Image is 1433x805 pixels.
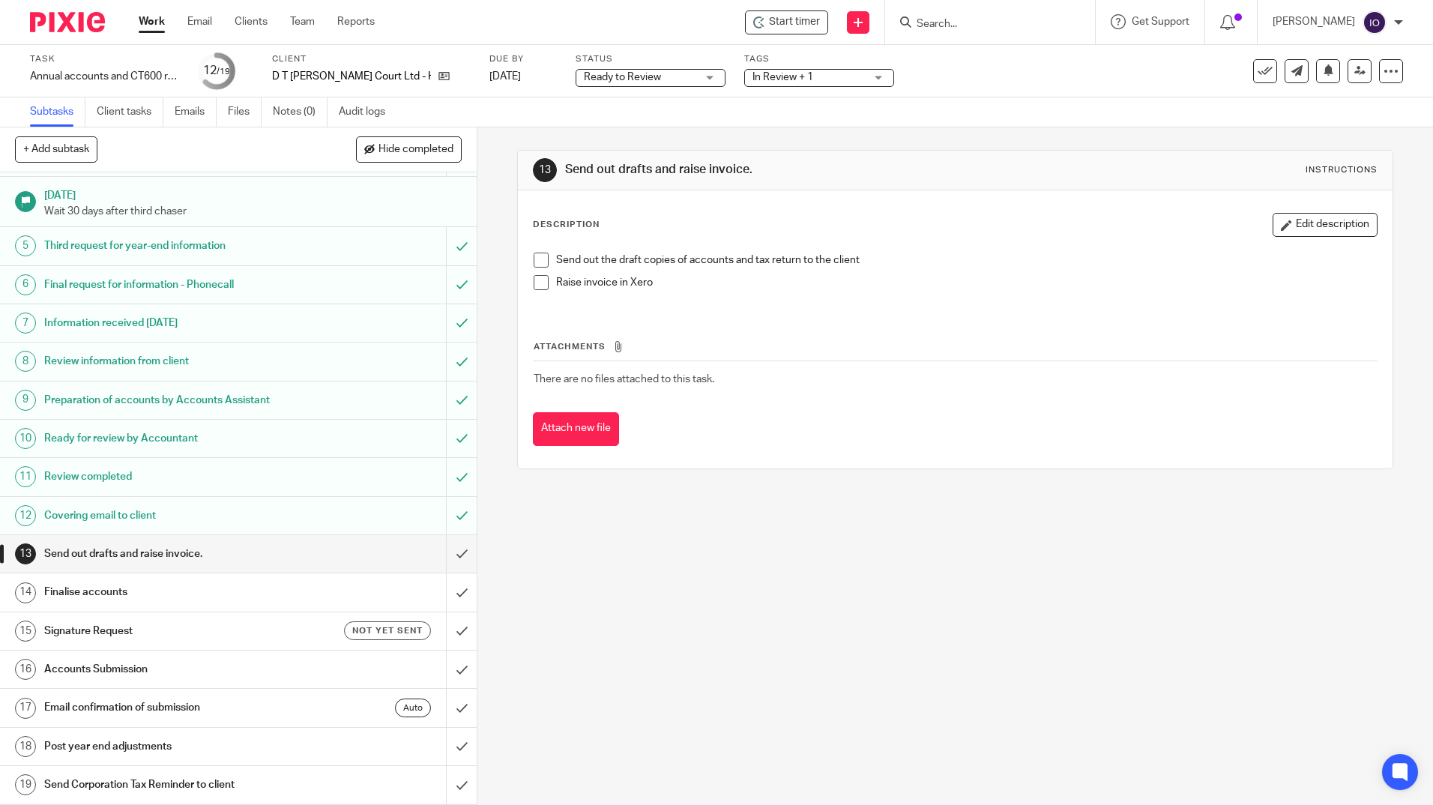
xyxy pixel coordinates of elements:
h1: Email confirmation of submission [44,696,302,719]
h1: Information received [DATE] [44,312,302,334]
img: svg%3E [1363,10,1387,34]
a: Work [139,14,165,29]
h1: Signature Request [44,620,302,642]
p: Wait 30 days after third chaser [44,204,462,219]
span: Hide completed [378,144,453,156]
div: 15 [15,621,36,642]
div: 12 [15,505,36,526]
input: Search [915,18,1050,31]
div: 18 [15,736,36,757]
div: 14 [15,582,36,603]
h1: Ready for review by Accountant [44,427,302,450]
span: Get Support [1132,16,1189,27]
button: Hide completed [356,136,462,162]
button: + Add subtask [15,136,97,162]
img: Pixie [30,12,105,32]
div: Auto [395,699,431,717]
span: Attachments [534,343,606,351]
a: Team [290,14,315,29]
a: Reports [337,14,375,29]
span: In Review + 1 [752,72,813,82]
a: Audit logs [339,97,396,127]
h1: Finalise accounts [44,581,302,603]
div: 12 [203,62,230,79]
div: 7 [15,313,36,334]
h1: Post year end adjustments [44,735,302,758]
div: Instructions [1306,164,1378,176]
small: /19 [217,67,230,76]
div: 5 [15,235,36,256]
a: Email [187,14,212,29]
div: 19 [15,774,36,795]
button: Attach new file [533,412,619,446]
a: Notes (0) [273,97,328,127]
div: 8 [15,351,36,372]
div: 13 [15,543,36,564]
span: Start timer [769,14,820,30]
h1: Accounts Submission [44,658,302,681]
h1: [DATE] [44,184,462,203]
h1: Third request for year-end information [44,235,302,257]
h1: Review completed [44,465,302,488]
a: Files [228,97,262,127]
div: 10 [15,428,36,449]
label: Status [576,53,725,65]
p: [PERSON_NAME] [1273,14,1355,29]
h1: Covering email to client [44,504,302,527]
div: D T Lisa Court Ltd - HWB - Annual accounts and CT600 return - NON BOOKKEEPING CLIENTS [745,10,828,34]
a: Client tasks [97,97,163,127]
div: Annual accounts and CT600 return - NON BOOKKEEPING CLIENTS [30,69,180,84]
button: Edit description [1273,213,1378,237]
h1: Send out drafts and raise invoice. [44,543,302,565]
a: Subtasks [30,97,85,127]
p: Raise invoice in Xero [556,275,1376,290]
span: [DATE] [489,71,521,82]
div: 6 [15,274,36,295]
span: Not yet sent [352,624,423,637]
a: Emails [175,97,217,127]
label: Task [30,53,180,65]
div: 16 [15,659,36,680]
label: Client [272,53,471,65]
p: Send out the draft copies of accounts and tax return to the client [556,253,1376,268]
span: Ready to Review [584,72,661,82]
a: Clients [235,14,268,29]
label: Tags [744,53,894,65]
h1: Review information from client [44,350,302,373]
p: D T [PERSON_NAME] Court Ltd - HWB [272,69,431,84]
p: Description [533,219,600,231]
h1: Send out drafts and raise invoice. [565,162,987,178]
div: 9 [15,390,36,411]
label: Due by [489,53,557,65]
h1: Final request for information - Phonecall [44,274,302,296]
div: 17 [15,698,36,719]
h1: Preparation of accounts by Accounts Assistant [44,389,302,411]
div: 13 [533,158,557,182]
span: There are no files attached to this task. [534,374,714,385]
h1: Send Corporation Tax Reminder to client [44,774,302,796]
div: 11 [15,466,36,487]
